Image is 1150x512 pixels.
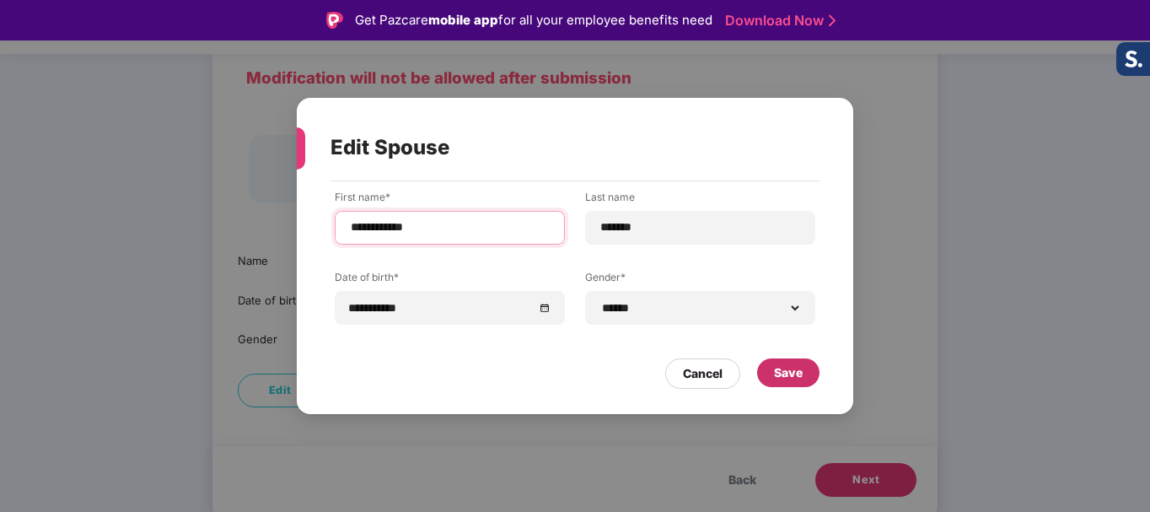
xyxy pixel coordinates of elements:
[335,190,565,211] label: First name*
[326,12,343,29] img: Logo
[774,364,803,382] div: Save
[330,115,779,181] div: Edit Spouse
[355,10,712,30] div: Get Pazcare for all your employee benefits need
[725,12,830,30] a: Download Now
[585,270,815,291] label: Gender*
[829,12,836,30] img: Stroke
[428,12,498,28] strong: mobile app
[585,190,815,211] label: Last name
[335,270,565,291] label: Date of birth*
[683,364,723,383] div: Cancel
